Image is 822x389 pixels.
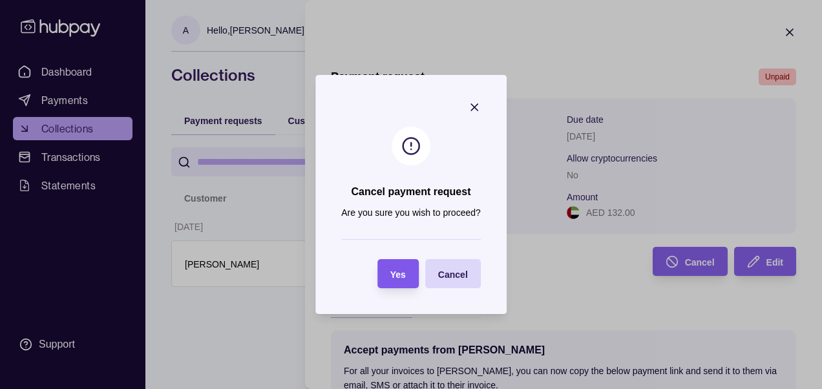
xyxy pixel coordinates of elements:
[425,259,481,288] button: Cancel
[438,269,468,280] span: Cancel
[341,205,481,220] p: Are you sure you wish to proceed?
[377,259,419,288] button: Yes
[390,269,406,280] span: Yes
[352,185,471,199] h2: Cancel payment request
